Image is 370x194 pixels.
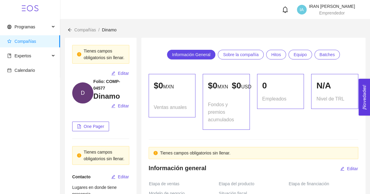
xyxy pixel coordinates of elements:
[340,164,358,173] button: editEditar
[294,50,307,59] span: Equipo
[314,50,340,59] a: Batches
[153,151,158,155] span: exclamation-circle
[14,53,31,58] span: Expertos
[288,50,312,59] a: Equipo
[74,27,96,32] span: Compañías
[98,27,100,32] span: /
[111,172,129,182] button: editEditar
[149,164,206,172] h4: Información general
[347,165,358,172] span: Editar
[7,39,11,43] span: star
[93,91,129,101] h3: Dinamo
[160,150,353,156] div: Tienes campos obligatorios sin llenar.
[118,103,129,109] span: Editar
[14,24,35,29] span: Programas
[319,11,345,15] span: Emprendedor
[111,101,129,111] button: editEditar
[289,180,332,187] span: Etapa de financiación
[118,70,129,77] span: Editar
[111,104,115,109] span: edit
[14,68,35,73] span: Calendario
[72,174,91,179] span: Contacto
[271,50,281,59] span: Hitos
[84,149,124,162] div: Tienes campos obligatorios sin llenar.
[262,95,286,103] span: Empleados
[163,84,174,89] span: MXN
[340,167,344,171] span: edit
[241,84,251,89] span: USD
[7,54,11,58] span: book
[359,79,370,116] button: Open Feedback Widget
[217,84,228,89] span: MXN
[282,6,288,13] span: bell
[84,48,124,61] div: Tienes campos obligatorios sin llenar.
[7,68,11,72] span: calendar
[266,50,286,59] a: Hitos
[167,50,216,59] a: Información General
[208,79,245,92] p: $ 0 $ 0
[218,50,264,59] a: Sobre la compañía
[118,173,129,180] span: Editar
[72,122,109,131] button: file-pdfOne Pager
[154,103,187,111] span: Ventas anuales
[7,25,11,29] span: global
[262,79,299,92] div: 0
[208,101,245,123] span: Fondos y premios acumulados
[316,79,353,92] div: N/A
[93,79,120,91] strong: Folio: COMP-04577
[77,153,81,157] span: exclamation-circle
[102,27,116,32] span: Dinamo
[77,52,81,56] span: exclamation-circle
[81,82,85,103] span: D
[68,28,72,32] span: arrow-left
[316,95,344,103] span: Nivel de TRL
[111,71,115,76] span: edit
[77,124,81,129] span: file-pdf
[320,50,335,59] span: Batches
[309,4,355,9] span: IRAN [PERSON_NAME]
[223,50,259,59] span: Sobre la compañía
[172,50,211,59] span: Información General
[111,68,129,78] button: editEditar
[14,39,36,44] span: Compañías
[149,180,182,187] span: Etapa de ventas
[84,123,104,130] span: One Pager
[219,180,257,187] span: Etapa del producto
[111,175,115,180] span: edit
[300,5,304,14] span: IA
[154,79,191,92] p: $ 0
